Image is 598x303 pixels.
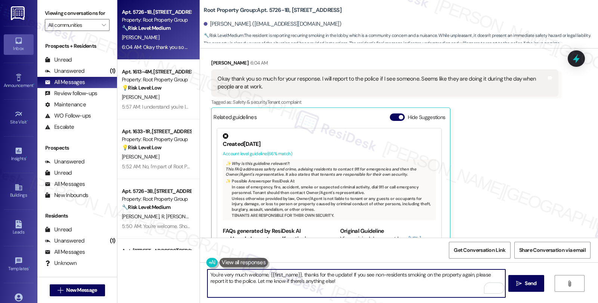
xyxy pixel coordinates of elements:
span: Tenant complaint [267,99,302,105]
div: Unanswered [45,237,84,245]
div: Apt. 5726-3B, [STREET_ADDRESS] [122,187,191,195]
div: Review follow-ups [45,90,97,97]
span: • [26,155,27,160]
span: [PERSON_NAME] [122,213,161,220]
i:  [102,22,106,28]
a: Inbox [4,34,34,54]
div: View original document here [340,235,436,251]
div: Unread [45,226,72,234]
div: Escalate [45,123,74,131]
button: New Message [50,284,105,296]
div: (1) [108,65,117,77]
div: Property: Root Property Group [122,16,191,24]
span: • [27,118,28,124]
button: Send [508,275,545,292]
div: 5:50 AM: You're welcome. Should you have other concerns, please feel free to reach out. Have a gr... [122,223,353,229]
div: Tagged as: [211,97,558,107]
strong: 💡 Risk Level: Low [122,144,161,151]
div: Prospects + Residents [37,42,117,50]
strong: 🔧 Risk Level: Medium [122,204,170,210]
button: Share Conversation via email [514,242,591,259]
img: ResiDesk Logo [11,6,26,20]
div: All Messages [45,180,85,188]
span: Get Conversation Link [454,246,505,254]
div: Apt. 5726-1B, [STREET_ADDRESS] [122,8,191,16]
span: Safety & security , [233,99,267,105]
div: ✨ Possible Answer s per ResiDesk AI: [226,178,433,184]
div: New Inbounds [45,191,88,199]
div: Apt. [STREET_ADDRESS][PERSON_NAME] [122,247,191,255]
li: Unless otherwise provided by law, Owner/Agent is not liable to tenant or any guests or occupants ... [232,196,433,212]
b: FAQs generated by ResiDesk AI [223,227,300,235]
div: [PERSON_NAME] [211,59,558,69]
div: Property: Root Property Group [122,195,191,203]
div: All Messages [45,248,85,256]
div: Created [DATE] [223,140,436,148]
div: Unread [45,56,72,64]
input: All communities [48,19,98,31]
div: 6:04 AM [249,59,268,67]
b: Root Property Group: Apt. 5726-1B, [STREET_ADDRESS] [204,6,342,14]
a: Buildings [4,181,34,201]
span: Share Conversation via email [519,246,586,254]
div: [PERSON_NAME]. ([EMAIL_ADDRESS][DOMAIN_NAME]) [204,20,341,28]
div: 5:52 AM: No, I'm part of Root Property Group's Resident Support Offsite Team, working closely wit... [122,163,549,170]
span: New Message [66,286,97,294]
div: (1) [108,235,117,247]
div: Unanswered [45,158,84,166]
span: [PERSON_NAME] [122,94,159,100]
div: Property: Root Property Group [122,135,191,143]
div: Okay thank you so much for your response. I will report to the police if I see someone. Seems lik... [218,75,546,91]
span: • [29,265,30,270]
span: [PERSON_NAME] [122,34,159,41]
i:  [567,281,572,287]
label: Hide Suggestions [408,113,446,121]
div: ✨ Why is this guideline relevant?: [226,161,433,166]
li: How do I report a malfunctioning smoke detector? [230,235,319,251]
b: Original Guideline [340,227,384,235]
span: [PERSON_NAME] [122,153,159,160]
li: TENANTS ARE RESPONSIBLE FOR THEIR OWN SECURITY. [232,213,433,218]
div: Related guidelines [213,113,257,124]
div: Account level guideline ( 66 % match) [223,150,436,158]
div: WO Follow-ups [45,112,91,120]
span: R. [PERSON_NAME] [161,213,204,220]
div: Property: Root Property Group [122,76,191,84]
a: Insights • [4,144,34,165]
div: Maintenance [45,101,86,109]
textarea: To enrich screen reader interactions, please activate Accessibility in Grammarly extension settings [207,269,505,297]
div: All Messages [45,78,85,86]
div: Apt. 1633-1R, [STREET_ADDRESS][PERSON_NAME] [122,128,191,135]
span: Send [525,279,536,287]
i:  [58,287,63,293]
span: : The resident is reporting recurring smoking in the lobby, which is a community concern and a nu... [204,32,598,48]
a: Templates • [4,254,34,275]
strong: 🔧 Risk Level: Medium [204,32,243,38]
li: In case of emergency, fire, accident, smoke or suspected criminal activity, dial 911 or call emer... [232,184,433,195]
div: Apt. 1613-4M, [STREET_ADDRESS] [122,68,191,76]
div: 6:04 AM: Okay thank you so much for your response. I will report to the police if I see someone. ... [122,44,477,50]
a: Site Visit • [4,108,34,128]
a: Leads [4,218,34,238]
div: Unread [45,169,72,177]
div: Unanswered [45,67,84,75]
div: This FAQ addresses safety and crime, advising residents to contact 911 for emergencies and then t... [223,159,436,220]
strong: 💡 Risk Level: Low [122,84,161,91]
label: Viewing conversations for [45,7,110,19]
span: • [33,82,34,87]
div: Residents [37,212,117,220]
div: Prospects [37,144,117,152]
button: Get Conversation Link [449,242,510,259]
i:  [516,281,522,287]
div: Unknown [45,259,77,267]
strong: 🔧 Risk Level: Medium [122,25,170,31]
